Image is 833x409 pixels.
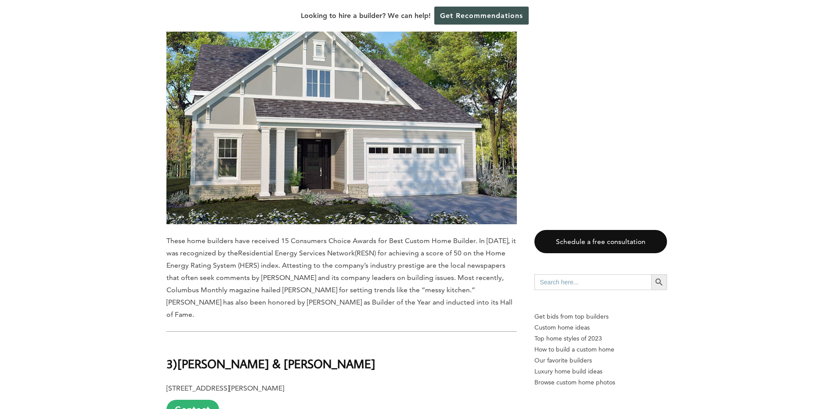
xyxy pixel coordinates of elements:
input: Search here... [534,274,651,290]
svg: Search [654,277,664,287]
b: 3) [166,356,177,371]
a: Custom home ideas [534,322,667,333]
a: Browse custom home photos [534,377,667,388]
a: Schedule a free consultation [534,230,667,253]
a: Our favorite builders [534,355,667,366]
p: Get bids from top builders [534,311,667,322]
a: How to build a custom home [534,344,667,355]
span: Residential Energy Services Network [238,249,355,257]
a: Luxury home build ideas [534,366,667,377]
a: Get Recommendations [434,7,529,25]
b: [PERSON_NAME] & [PERSON_NAME] [177,356,375,371]
span: These home builders have received 15 Consumers Choice Awards for Best Custom Home Builder. In [DA... [166,237,516,257]
iframe: Drift Widget Chat Controller [664,346,822,398]
a: Top home styles of 2023 [534,333,667,344]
